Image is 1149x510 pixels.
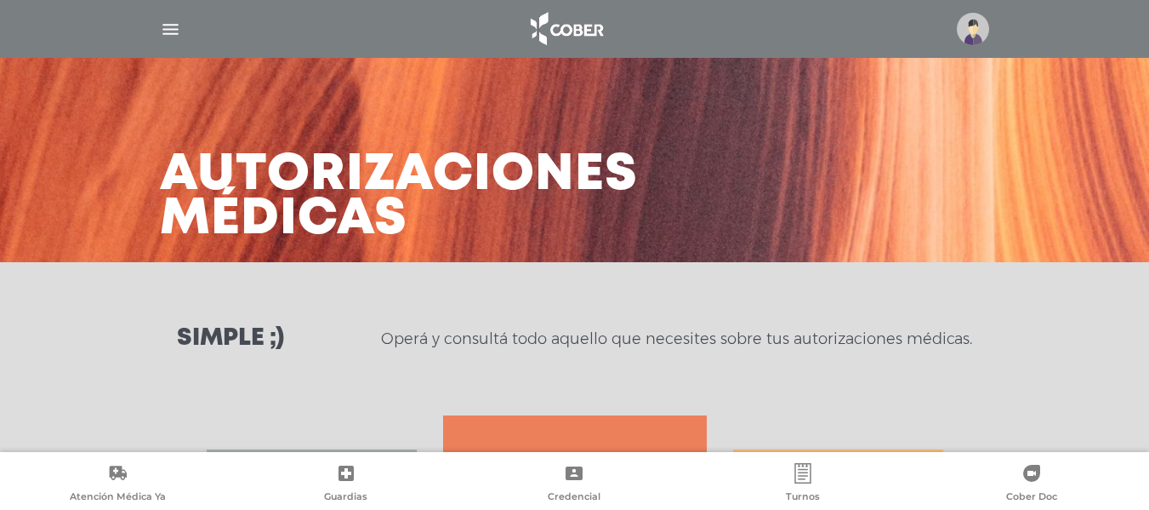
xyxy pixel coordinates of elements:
span: Guardias [324,490,367,506]
a: Cober Doc [917,463,1146,507]
span: Credencial [548,490,600,506]
img: logo_cober_home-white.png [521,9,611,49]
img: profile-placeholder.svg [957,13,989,45]
img: Cober_menu-lines-white.svg [160,19,181,40]
span: Turnos [786,490,820,506]
a: Turnos [689,463,918,507]
span: Atención Médica Ya [70,490,166,506]
h3: Autorizaciones médicas [160,153,638,242]
a: Atención Médica Ya [3,463,232,507]
span: Cober Doc [1006,490,1057,506]
a: Guardias [232,463,461,507]
a: Credencial [460,463,689,507]
p: Operá y consultá todo aquello que necesites sobre tus autorizaciones médicas. [381,329,972,349]
h3: Simple ;) [177,327,284,351]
